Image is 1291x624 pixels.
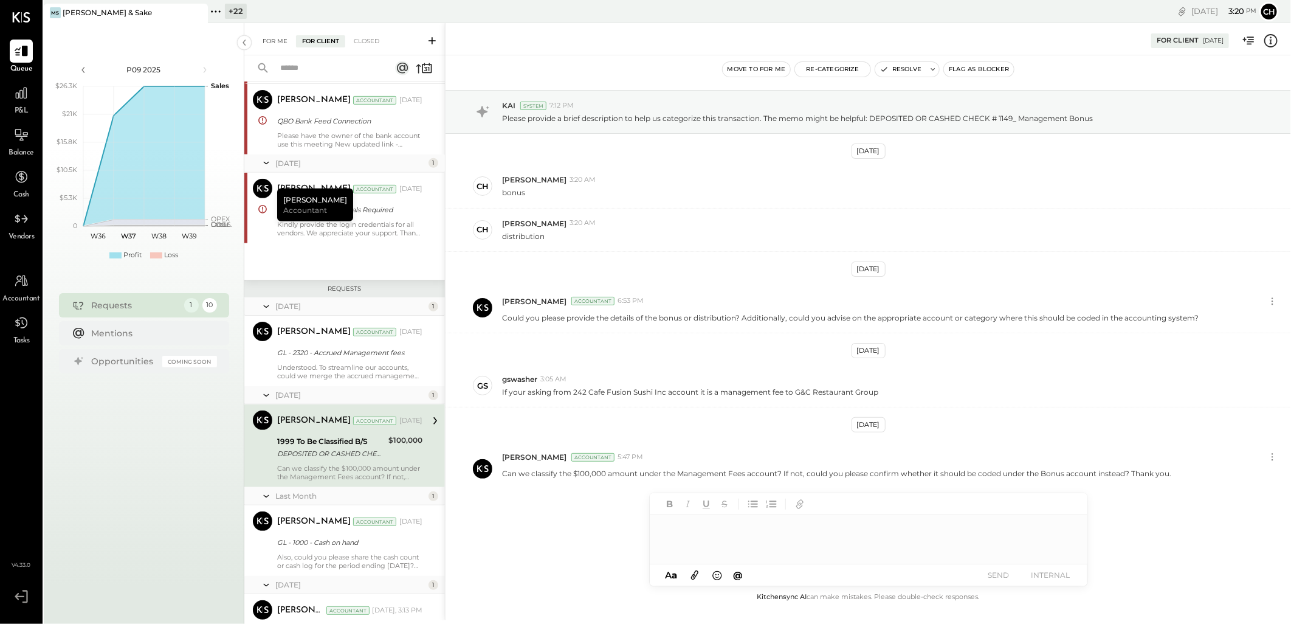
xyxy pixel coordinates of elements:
div: Accountant [353,96,396,105]
text: $10.5K [57,165,77,174]
div: GL - 2320 - Accrued Management fees [277,347,419,359]
div: For Me [256,35,294,47]
span: 3:05 AM [540,375,566,384]
div: Coming Soon [162,356,217,367]
p: Could you please provide the details of the bonus or distribution? Additionally, could you advise... [502,313,1199,323]
div: [PERSON_NAME] [277,605,324,617]
span: 7:12 PM [549,101,574,111]
div: GL - 1000 - Cash on hand [277,536,419,549]
div: [PERSON_NAME] [277,415,351,427]
div: MS [50,7,61,18]
div: [DATE] [275,301,425,311]
div: Accountant [571,297,615,305]
div: Requests [250,285,439,293]
div: [DATE], 3:13 PM [372,606,422,615]
div: [PERSON_NAME] [277,94,351,106]
div: Accountant [353,417,396,425]
div: [DATE] [1191,5,1256,17]
div: [DATE] [399,517,422,527]
a: Tasks [1,311,42,347]
text: $21K [62,109,77,118]
span: 3:20 AM [570,218,596,228]
p: bonus [502,187,525,198]
button: Unordered List [745,496,761,512]
div: Accountant [353,328,396,336]
div: System [520,102,546,110]
a: Balance [1,123,42,159]
button: Move to for me [723,62,791,77]
div: P09 2025 [92,64,196,75]
div: Opportunities [92,355,156,367]
button: @ [729,567,746,583]
button: Bold [662,496,678,512]
button: INTERNAL [1027,567,1075,583]
div: [PERSON_NAME] [277,189,353,221]
text: W38 [151,232,167,240]
button: Underline [698,496,714,512]
div: 1 [429,491,438,501]
div: Accountant [353,518,396,526]
div: 1 [184,298,199,313]
span: @ [733,569,743,581]
p: If your asking from 242 Cafe Fusion Sushi Inc account it is a management fee to G&C Restaurant Group [502,387,878,397]
span: 3:20 AM [570,175,596,185]
div: Understood. To streamline our accounts, could we merge the accrued management fee account with th... [277,363,422,380]
span: [PERSON_NAME] [502,175,566,185]
div: [DATE] [852,343,886,358]
div: [DATE] [399,416,422,426]
a: Vendors [1,207,42,243]
span: Accountant [3,294,40,305]
div: Kindly provide the login credentials for all vendors. We appreciate your support. Thank you! [277,220,422,237]
span: a [672,569,677,581]
div: [DATE] [852,417,886,432]
div: [DATE] [399,184,422,194]
div: [DATE] [852,262,886,277]
div: + 22 [225,4,247,19]
text: $15.8K [57,137,77,146]
div: DEPOSITED OR CASHED CHECK # 1149_ Management Bonus [277,448,385,460]
text: 0 [73,221,77,230]
div: QBO Bank Feed Connection [277,115,419,127]
div: Profit [123,251,142,260]
div: Can we classify the $100,000 amount under the Management Fees account? If not, could you please c... [277,464,422,481]
div: [DATE] [852,144,886,159]
span: [PERSON_NAME] [502,296,566,307]
text: W37 [121,232,136,240]
span: Vendors [9,232,35,243]
div: gs [477,380,488,392]
text: $26.3K [55,81,77,90]
span: P&L [15,106,29,117]
div: [DATE] [275,158,425,168]
div: Closed [348,35,385,47]
a: Queue [1,40,42,75]
div: Also, could you please share the cash count or cash log for the period ending [DATE]? This will h... [277,553,422,570]
div: For Client [1157,36,1199,46]
a: Cash [1,165,42,201]
div: Requests [92,299,178,311]
button: Ch [1259,2,1279,21]
div: [DATE] [399,95,422,105]
span: 5:47 PM [618,452,643,462]
span: Accountant [283,205,327,215]
div: [DATE] [1203,36,1224,45]
span: 6:53 PM [618,296,644,306]
span: [PERSON_NAME] [502,452,566,462]
div: [PERSON_NAME] [277,516,351,528]
p: distribution [502,231,545,241]
div: [PERSON_NAME] [277,183,351,195]
div: Accountant [353,185,396,193]
button: Re-Categorize [795,62,870,77]
span: Balance [9,148,34,159]
text: W36 [91,232,106,240]
div: $100,000 [388,434,422,446]
div: 1 [429,302,438,311]
span: Queue [10,64,33,75]
div: For Client [296,35,345,47]
button: Resolve [875,62,926,77]
div: 1 [429,158,438,168]
button: Strikethrough [717,496,732,512]
text: $5.3K [60,193,77,202]
button: Add URL [792,496,808,512]
div: ch [477,224,489,235]
text: W39 [182,232,197,240]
